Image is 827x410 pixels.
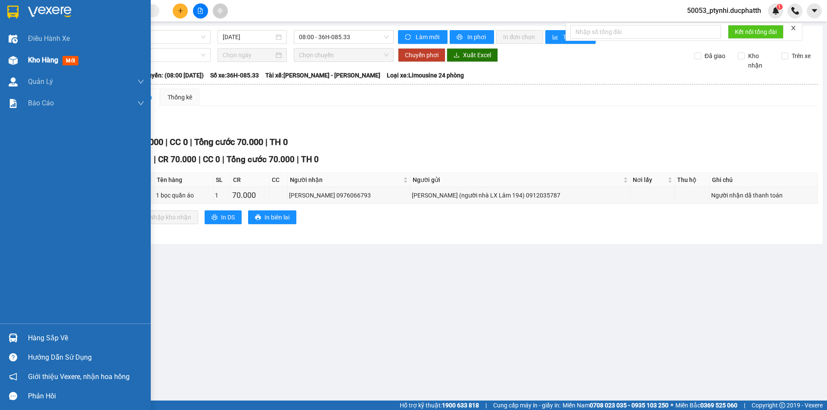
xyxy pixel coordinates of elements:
[442,402,479,409] strong: 1900 633 818
[158,154,196,164] span: CR 70.000
[299,31,389,43] span: 08:00 - 36H-085.33
[398,30,448,44] button: syncLàm mới
[412,191,629,200] div: [PERSON_NAME] (người nhà LX Lâm 194) 0912035787
[711,191,816,200] div: Người nhận dã thanh toán
[745,51,775,70] span: Kho nhận
[493,401,560,410] span: Cung cấp máy in - giấy in:
[791,7,799,15] img: phone-icon
[811,7,818,15] span: caret-down
[700,402,737,409] strong: 0369 525 060
[194,137,263,147] span: Tổng cước 70.000
[137,78,144,85] span: down
[728,25,783,39] button: Kết nối tổng đài
[141,71,204,80] span: Chuyến: (08:00 [DATE])
[744,401,745,410] span: |
[545,30,596,44] button: bar-chartThống kê
[9,373,17,381] span: notification
[137,100,144,107] span: down
[232,189,268,201] div: 70.000
[633,175,666,185] span: Nơi lấy
[301,154,319,164] span: TH 0
[496,30,543,44] button: In đơn chọn
[807,3,822,18] button: caret-down
[790,25,796,31] span: close
[211,214,218,221] span: printer
[290,175,402,185] span: Người nhận
[193,3,208,18] button: file-add
[416,32,441,42] span: Làm mới
[570,25,721,39] input: Nhập số tổng đài
[563,401,668,410] span: Miền Nam
[675,401,737,410] span: Miền Bắc
[135,154,152,164] span: SL 1
[398,48,445,62] button: Chuyển phơi
[413,175,622,185] span: Người gửi
[552,34,560,41] span: bar-chart
[289,191,409,200] div: [PERSON_NAME] 0976066793
[199,154,201,164] span: |
[210,71,259,80] span: Số xe: 36H-085.33
[788,51,814,61] span: Trên xe
[165,137,168,147] span: |
[265,71,380,80] span: Tài xế: [PERSON_NAME] - [PERSON_NAME]
[221,213,235,222] span: In DS
[680,5,768,16] span: 50053_ptynhi.ducphatth
[154,154,156,164] span: |
[457,34,464,41] span: printer
[28,98,54,108] span: Báo cáo
[248,210,296,224] button: printerIn biên lai
[7,6,19,18] img: logo-vxr
[270,137,288,147] span: TH 0
[170,137,188,147] span: CC 0
[463,50,491,60] span: Xuất Excel
[227,154,295,164] span: Tổng cước 70.000
[223,32,274,42] input: 13/08/2025
[62,56,78,65] span: mới
[190,137,192,147] span: |
[400,401,479,410] span: Hỗ trợ kỹ thuật:
[265,137,267,147] span: |
[387,71,464,80] span: Loại xe: Limousine 24 phòng
[28,351,144,364] div: Hướng dẫn sử dụng
[231,173,270,187] th: CR
[28,371,130,382] span: Giới thiệu Vexere, nhận hoa hồng
[485,401,487,410] span: |
[450,30,494,44] button: printerIn phơi
[778,4,781,10] span: 1
[28,332,144,345] div: Hàng sắp về
[710,173,818,187] th: Ghi chú
[217,8,223,14] span: aim
[297,154,299,164] span: |
[9,99,18,108] img: solution-icon
[772,7,780,15] img: icon-new-feature
[168,92,192,102] div: Thống kê
[222,154,224,164] span: |
[205,210,242,224] button: printerIn DS
[9,392,17,400] span: message
[28,390,144,403] div: Phản hồi
[177,8,183,14] span: plus
[215,191,229,200] div: 1
[299,49,389,62] span: Chọn chuyến
[447,48,498,62] button: downloadXuất Excel
[213,3,228,18] button: aim
[675,173,710,187] th: Thu hộ
[9,353,17,361] span: question-circle
[777,4,783,10] sup: 1
[9,333,18,342] img: warehouse-icon
[28,33,70,44] span: Điều hành xe
[156,191,212,200] div: 1 bọc quần áo
[590,402,668,409] strong: 0708 023 035 - 0935 103 250
[9,56,18,65] img: warehouse-icon
[270,173,288,187] th: CC
[28,56,58,64] span: Kho hàng
[264,213,289,222] span: In biên lai
[671,404,673,407] span: ⚪️
[9,34,18,43] img: warehouse-icon
[28,76,53,87] span: Quản Lý
[405,34,412,41] span: sync
[454,52,460,59] span: download
[133,210,198,224] button: downloadNhập kho nhận
[9,77,18,86] img: warehouse-icon
[173,3,188,18] button: plus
